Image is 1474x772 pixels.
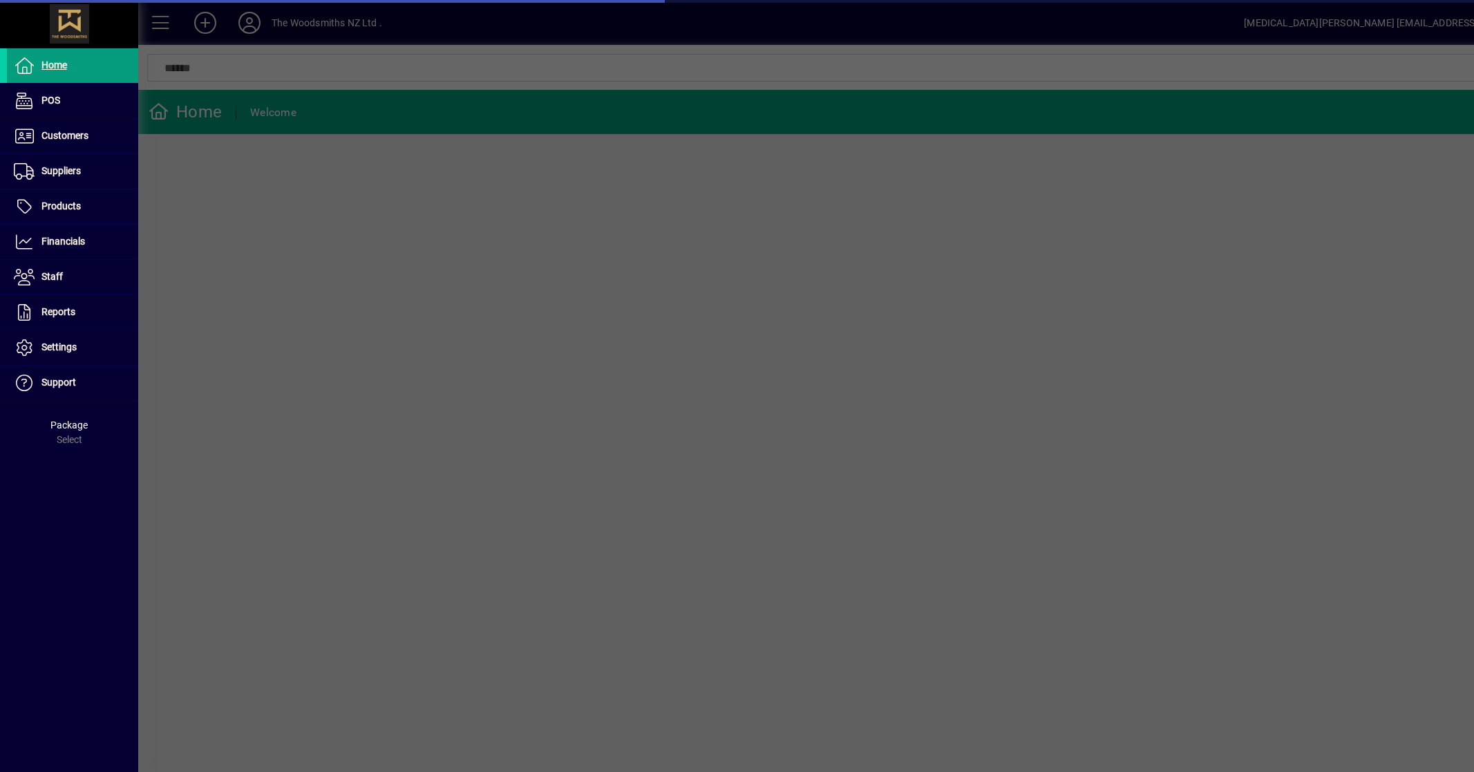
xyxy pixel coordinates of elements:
[41,95,60,106] span: POS
[50,420,88,431] span: Package
[7,330,138,365] a: Settings
[41,165,81,176] span: Suppliers
[41,236,85,247] span: Financials
[7,295,138,330] a: Reports
[7,225,138,259] a: Financials
[41,377,76,388] span: Support
[41,341,77,352] span: Settings
[7,84,138,118] a: POS
[7,189,138,224] a: Products
[7,366,138,400] a: Support
[7,154,138,189] a: Suppliers
[41,306,75,317] span: Reports
[41,271,63,282] span: Staff
[7,260,138,294] a: Staff
[41,59,67,70] span: Home
[41,130,88,141] span: Customers
[41,200,81,211] span: Products
[7,119,138,153] a: Customers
